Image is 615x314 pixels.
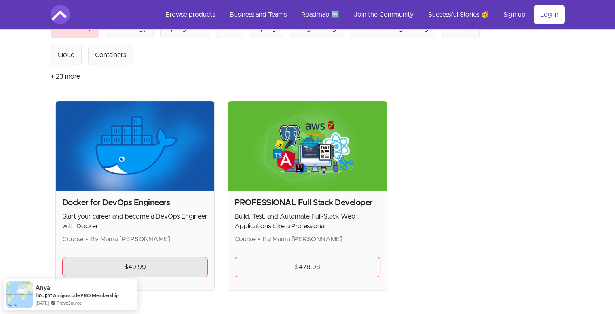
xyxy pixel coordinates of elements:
a: Amigoscode PRO Membership [53,292,119,299]
img: Product image for Docker for DevOps Engineers [56,101,215,191]
div: Cloud [57,50,75,60]
span: • [258,236,260,242]
button: + 23 more [51,65,80,88]
span: Anya [36,284,50,291]
a: Browse products [159,5,222,24]
span: By Mama [PERSON_NAME] [263,236,342,242]
a: Log in [534,5,565,24]
a: Sign up [497,5,532,24]
a: $49.99 [62,257,208,277]
span: Course [62,236,83,242]
span: • [86,236,88,242]
a: $478.98 [235,257,380,277]
a: Successful Stories 🥳 [422,5,495,24]
span: Bought [36,292,52,298]
a: Roadmap 🆕 [295,5,346,24]
nav: Main [159,5,565,24]
div: Containers [95,50,126,60]
img: Amigoscode logo [51,5,70,24]
span: [DATE] [36,299,49,306]
img: provesource social proof notification image [6,281,33,308]
a: ProveSource [57,299,82,306]
p: Build, Test, and Automate Full-Stack Web Applications Like a Professional [235,212,380,231]
a: Join the Community [347,5,420,24]
span: close [82,23,92,33]
a: Business and Teams [223,5,293,24]
p: Start your career and become a DevOps Engineer with Docker [62,212,208,231]
h2: PROFESSIONAL Full Stack Developer [235,197,380,208]
span: By Mama [PERSON_NAME] [91,236,170,242]
img: Product image for PROFESSIONAL Full Stack Developer [228,101,387,191]
span: Course [235,236,256,242]
h2: Docker for DevOps Engineers [62,197,208,208]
